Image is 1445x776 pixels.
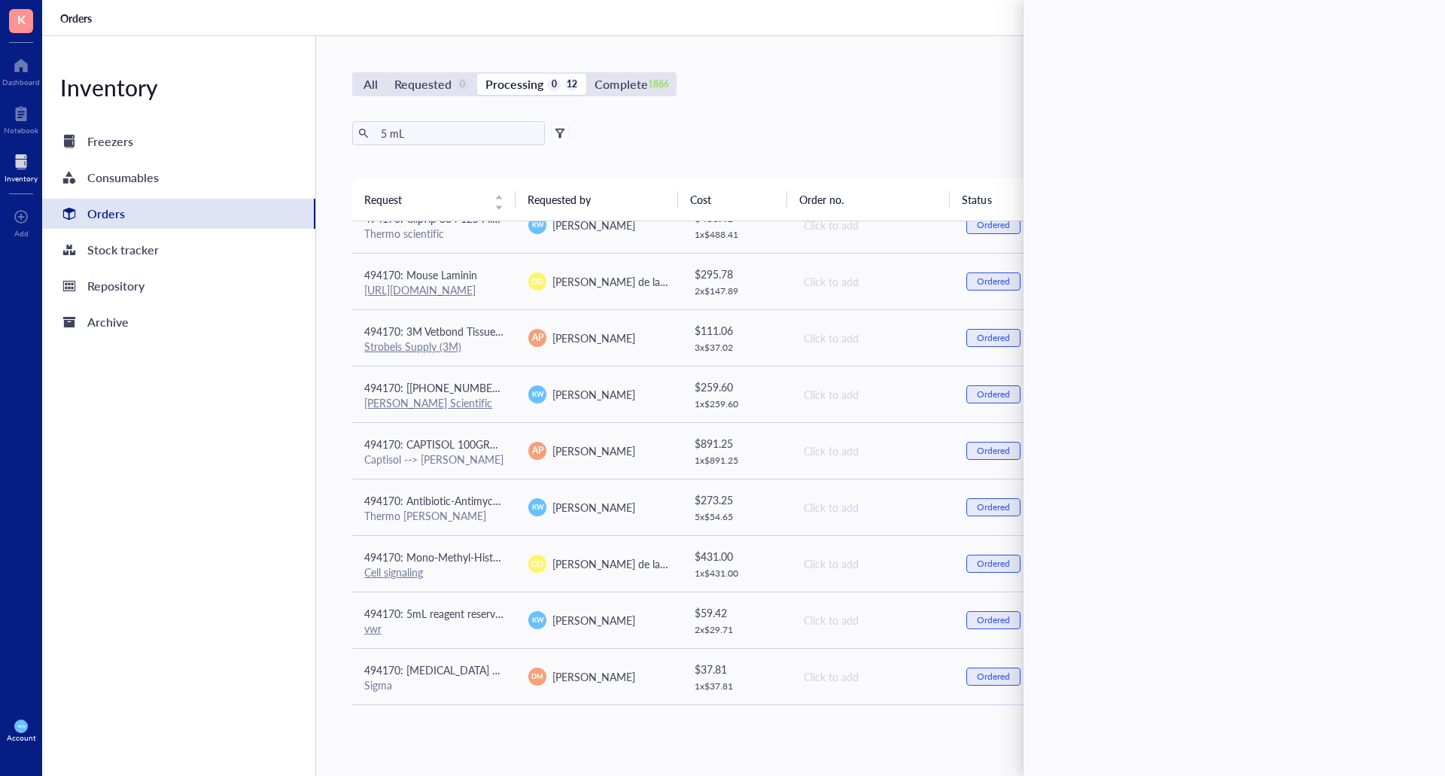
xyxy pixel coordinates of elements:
[790,648,954,704] td: Click to add
[364,452,504,466] div: Captisol --> [PERSON_NAME]
[531,389,543,400] span: KW
[42,163,315,193] a: Consumables
[552,218,635,233] span: [PERSON_NAME]
[42,126,315,157] a: Freezers
[531,502,543,513] span: KW
[552,556,746,571] span: [PERSON_NAME] de la [PERSON_NAME]
[2,53,40,87] a: Dashboard
[42,235,315,265] a: Stock tracker
[695,285,779,297] div: 2 x $ 147.89
[804,612,942,628] div: Click to add
[790,535,954,592] td: Click to add
[977,671,1010,683] div: Ordered
[532,671,543,682] span: DM
[531,275,543,288] span: DD
[4,102,38,135] a: Notebook
[364,227,504,240] div: Thermo scientific
[364,662,653,677] span: 494170: [MEDICAL_DATA] MOLECULAR BIOLOGY REAGENT
[695,661,779,677] div: $ 37.81
[87,167,159,188] div: Consumables
[552,274,746,289] span: [PERSON_NAME] de la [PERSON_NAME]
[790,309,954,366] td: Click to add
[364,493,544,508] span: 494170: Antibiotic-Antimycotic (100X)
[695,322,779,339] div: $ 111.06
[790,253,954,309] td: Click to add
[352,178,516,221] th: Request
[695,398,779,410] div: 1 x $ 259.60
[364,678,504,692] div: Sigma
[790,422,954,479] td: Click to add
[456,78,469,91] div: 0
[364,621,382,636] a: vwr
[695,680,779,692] div: 1 x $ 37.81
[695,229,779,241] div: 1 x $ 488.41
[17,10,26,29] span: K
[531,558,543,570] span: DD
[695,435,779,452] div: $ 891.25
[364,437,513,452] span: 494170: CAPTISOL 100GRAMS
[87,275,144,297] div: Repository
[804,273,942,290] div: Click to add
[977,388,1010,400] div: Ordered
[977,332,1010,344] div: Ordered
[87,131,133,152] div: Freezers
[552,387,635,402] span: [PERSON_NAME]
[364,339,461,354] a: Strobels Supply (3M)
[364,282,476,297] a: [URL][DOMAIN_NAME]
[7,733,36,742] div: Account
[695,266,779,282] div: $ 295.78
[695,491,779,508] div: $ 273.25
[4,126,38,135] div: Notebook
[364,324,648,339] span: 494170: 3M Vetbond Tissue Adhesive, 1469SB, 0.1 oz (3 mL)
[532,331,543,345] span: AP
[531,615,543,625] span: KW
[790,366,954,422] td: Click to add
[375,122,539,145] input: Find orders in table
[60,11,95,25] a: Orders
[364,267,477,282] span: 494170: Mouse Laminin
[653,78,665,91] div: 1866
[695,455,779,467] div: 1 x $ 891.25
[790,592,954,648] td: Click to add
[695,624,779,636] div: 2 x $ 29.71
[364,565,423,580] a: Cell signaling
[977,445,1010,457] div: Ordered
[790,479,954,535] td: Click to add
[695,379,779,395] div: $ 259.60
[950,178,1058,221] th: Status
[804,330,942,346] div: Click to add
[977,614,1010,626] div: Ordered
[516,178,679,221] th: Requested by
[695,511,779,523] div: 5 x $ 54.65
[695,548,779,565] div: $ 431.00
[364,380,680,395] span: 494170: [[PHONE_NUMBER]] 25 mL individually wrapped resevoirs
[977,219,1010,231] div: Ordered
[695,342,779,354] div: 3 x $ 37.02
[804,217,942,233] div: Click to add
[804,555,942,572] div: Click to add
[695,568,779,580] div: 1 x $ 431.00
[364,509,504,522] div: Thermo [PERSON_NAME]
[552,443,635,458] span: [PERSON_NAME]
[552,613,635,628] span: [PERSON_NAME]
[804,386,942,403] div: Click to add
[977,275,1010,288] div: Ordered
[787,178,951,221] th: Order no.
[5,150,38,183] a: Inventory
[565,78,578,91] div: 12
[394,74,452,95] div: Requested
[548,78,561,91] div: 0
[804,668,942,685] div: Click to add
[977,558,1010,570] div: Ordered
[364,191,485,208] span: Request
[42,199,315,229] a: Orders
[595,74,647,95] div: Complete
[87,239,159,260] div: Stock tracker
[2,78,40,87] div: Dashboard
[531,220,543,230] span: KW
[552,330,635,345] span: [PERSON_NAME]
[14,229,29,238] div: Add
[364,395,492,410] a: [PERSON_NAME] Scientific
[804,499,942,516] div: Click to add
[678,178,786,221] th: Cost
